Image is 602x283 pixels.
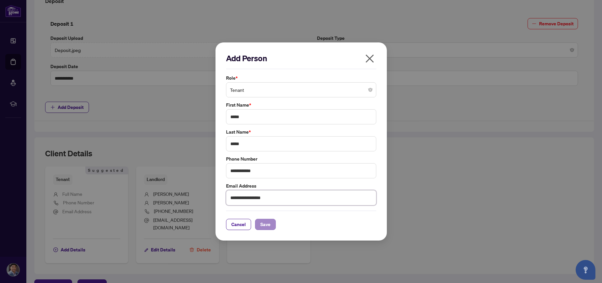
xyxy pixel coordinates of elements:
[368,88,372,92] span: close-circle
[364,53,375,64] span: close
[260,219,271,230] span: Save
[226,219,251,230] button: Cancel
[226,101,376,109] label: First Name
[226,128,376,136] label: Last Name
[226,74,376,82] label: Role
[226,155,376,163] label: Phone Number
[255,219,276,230] button: Save
[231,219,246,230] span: Cancel
[226,182,376,190] label: Email Address
[230,84,372,96] span: Tenant
[226,53,376,64] h2: Add Person
[576,260,595,280] button: Open asap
